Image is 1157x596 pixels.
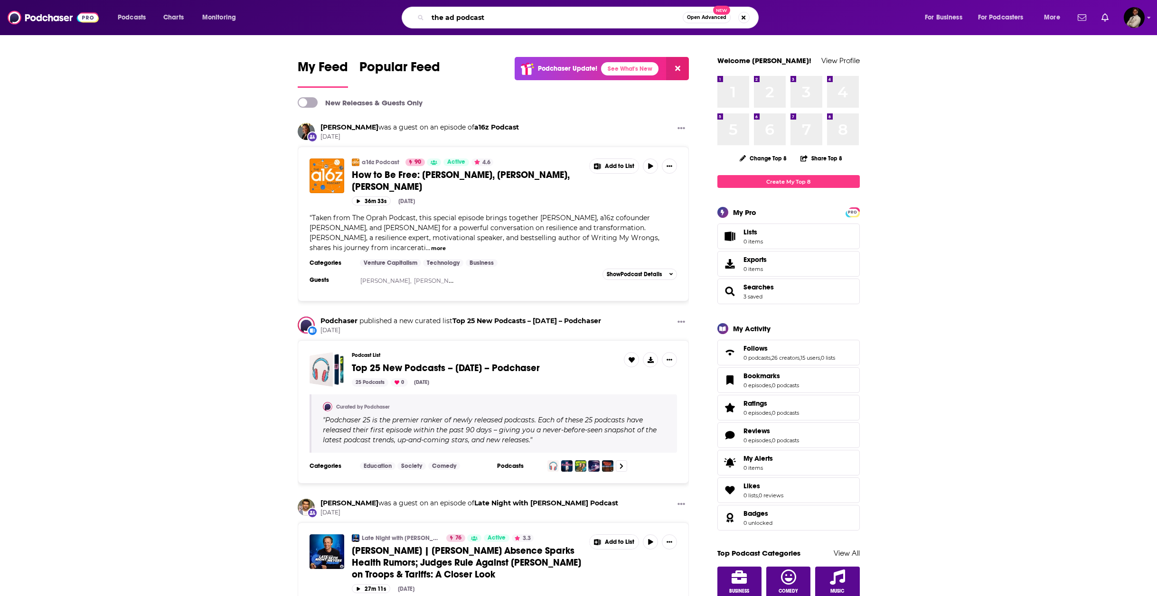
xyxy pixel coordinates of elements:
a: Welcome [PERSON_NAME]! [717,56,811,65]
a: See What's New [601,62,658,75]
a: PRO [847,208,858,215]
span: Charts [163,11,184,24]
a: Badges [743,509,772,518]
span: My Alerts [743,454,773,463]
a: Likes [743,482,783,490]
span: [DATE] [320,509,618,517]
h3: Categories [310,259,352,267]
span: For Business [925,11,962,24]
a: 76 [446,534,465,542]
a: 0 episodes [743,410,771,416]
a: Create My Top 8 [717,175,860,188]
button: 4.6 [471,158,493,166]
span: Podcasts [118,11,146,24]
span: , [771,354,771,361]
button: open menu [972,10,1037,25]
button: more [431,244,446,252]
h3: published a new curated list [320,317,601,326]
button: Show profile menu [1124,7,1145,28]
h3: Podcasts [497,462,540,470]
span: " [310,214,659,252]
span: Top 25 New Podcasts – [DATE] – Podchaser [352,362,540,374]
a: Follows [743,344,835,353]
a: a16z Podcast [474,123,519,131]
span: Lists [743,228,757,236]
span: , [771,382,772,389]
span: For Podcasters [978,11,1024,24]
a: Technology [423,259,463,267]
span: Lists [721,230,740,243]
a: Badges [721,511,740,524]
span: [DATE] [320,133,519,141]
button: Show More Button [590,535,639,549]
span: Top 25 New Podcasts – August 2025 – Podchaser [310,352,344,387]
div: 0 [391,378,408,387]
button: 36m 33s [352,196,391,205]
a: Reviews [721,428,740,442]
span: 0 items [743,238,763,245]
span: Lists [743,228,763,236]
a: Top 25 New Podcasts – [DATE] – Podchaser [352,363,540,373]
a: Active [443,158,469,166]
button: Change Top 8 [734,152,793,164]
a: 0 podcasts [772,437,799,444]
div: [DATE] [398,198,415,205]
span: [PERSON_NAME] | [PERSON_NAME] Absence Sparks Health Rumors; Judges Rule Against [PERSON_NAME] on ... [352,545,581,580]
div: New Appearance [307,131,318,142]
button: Show More Button [674,499,689,511]
a: Follows [721,346,740,359]
a: Active [484,534,509,542]
div: My Pro [733,208,756,217]
input: Search podcasts, credits, & more... [428,10,683,25]
span: , [800,354,800,361]
span: Monitoring [202,11,236,24]
span: Taken from The Oprah Podcast, this special episode brings together [PERSON_NAME], a16z cofounder ... [310,214,659,252]
span: Reviews [743,427,770,435]
a: Podchaser [320,317,357,325]
a: How to Be Free: [PERSON_NAME], [PERSON_NAME], [PERSON_NAME] [352,169,583,193]
a: Education [360,462,395,470]
span: 90 [414,158,421,167]
button: open menu [1037,10,1072,25]
span: Searches [717,279,860,304]
h3: was a guest on an episode of [320,123,519,132]
span: , [771,410,772,416]
span: 76 [455,533,461,543]
a: 26 creators [771,354,800,361]
img: How to Be Free: Shaka Senghor, Oprah Winfrey, Ben Horowitz [310,158,344,193]
a: Podchaser [323,402,332,411]
img: Liberty Lost [561,460,573,472]
a: 0 episodes [743,382,771,389]
a: Reviews [743,427,799,435]
button: open menu [918,10,974,25]
a: [PERSON_NAME] | [PERSON_NAME] Absence Sparks Health Rumors; Judges Rule Against [PERSON_NAME] on ... [352,545,583,580]
a: Venture Capitalism [360,259,421,267]
div: Search podcasts, credits, & more... [411,7,768,28]
a: a16z Podcast [362,158,399,166]
a: 0 podcasts [743,354,771,361]
a: Ratings [743,399,799,408]
button: Show More Button [662,352,677,367]
a: 0 reviews [759,492,783,499]
span: ... [426,243,430,252]
a: [PERSON_NAME], [360,277,412,284]
span: More [1044,11,1060,24]
a: My Alerts [717,450,860,475]
button: Show More Button [662,158,677,174]
a: Popular Feed [359,59,440,88]
div: [DATE] [398,586,414,592]
div: New List [307,326,318,336]
a: Kumail Nanjiani [298,499,315,516]
span: Logged in as Jeremiah_lineberger11 [1124,7,1145,28]
span: Searches [743,283,774,291]
button: Show More Button [674,317,689,328]
span: , [758,492,759,499]
a: Late Night with Seth Meyers Podcast [474,499,618,507]
span: Likes [743,482,760,490]
img: Oprah Winfrey [298,123,315,140]
span: , [820,354,821,361]
span: How to Be Free: [PERSON_NAME], [PERSON_NAME], [PERSON_NAME] [352,169,570,193]
a: Charts [157,10,189,25]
